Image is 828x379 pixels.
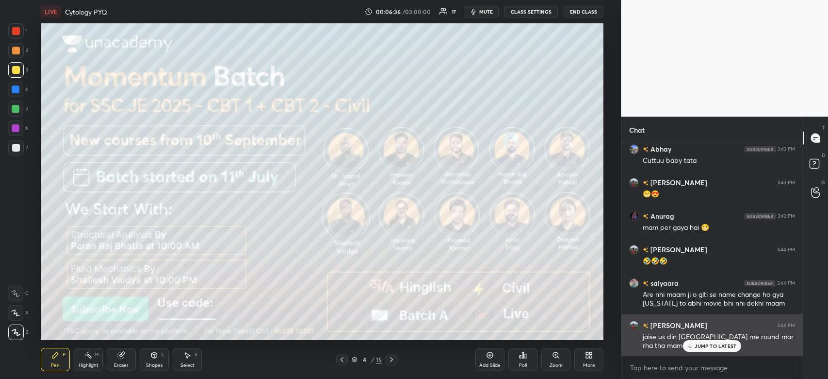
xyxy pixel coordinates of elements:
[649,144,671,154] h6: Abhay
[8,305,29,321] div: X
[65,7,107,17] h4: Cytology PYQ
[629,178,639,188] img: a11d30a8435e4efcb05811f3dcabac17.jpg
[777,323,795,328] div: 3:44 PM
[376,355,382,364] div: 15
[629,211,639,221] img: fc9e10489bff4e058060440591ca0fbc.jpg
[8,286,29,301] div: C
[643,180,649,186] img: no-rating-badge.077c3623.svg
[8,121,28,136] div: 6
[8,140,28,155] div: 7
[629,144,639,154] img: 0b40ea21a4d24dfd9eb5904d69a03930.jpg
[195,352,197,357] div: S
[464,6,499,17] button: mute
[629,278,639,288] img: 6d7800d0444a4b94a59275cba0dd1fea.jpg
[643,214,649,219] img: no-rating-badge.077c3623.svg
[629,321,639,330] img: a11d30a8435e4efcb05811f3dcabac17.jpg
[649,320,707,330] h6: [PERSON_NAME]
[777,280,795,286] div: 3:44 PM
[564,6,603,17] button: End Class
[649,244,707,255] h6: [PERSON_NAME]
[479,8,493,15] span: mute
[777,247,795,253] div: 3:44 PM
[744,280,775,286] img: 4P8fHbbgJtejmAAAAAElFTkSuQmCC
[51,363,60,368] div: Pen
[146,363,162,368] div: Shapes
[504,6,558,17] button: CLASS SETTINGS
[643,247,649,253] img: no-rating-badge.077c3623.svg
[519,363,527,368] div: Poll
[162,352,164,357] div: L
[822,124,825,132] p: T
[643,223,795,233] div: mam per gaya hai 😬
[8,101,28,117] div: 5
[8,23,28,39] div: 1
[95,352,98,357] div: H
[643,290,795,309] div: Are nhi maam ji o glti se name change ho gya [US_STATE] to abhi movie bhi nhi dekhi maam
[778,180,795,186] div: 3:43 PM
[821,179,825,186] p: G
[41,6,61,17] div: LIVE
[643,332,795,351] div: jaise us din [GEOGRAPHIC_DATA] me round mar rha tha mam🤣🤣
[114,363,129,368] div: Eraser
[643,189,795,199] div: 😁😍
[359,357,369,362] div: 4
[8,82,28,97] div: 4
[621,143,803,356] div: grid
[822,152,825,159] p: D
[745,213,776,219] img: 4P8fHbbgJtejmAAAAAElFTkSuQmCC
[479,363,501,368] div: Add Slide
[778,213,795,219] div: 3:43 PM
[778,146,795,152] div: 3:43 PM
[452,9,456,14] div: 17
[8,325,29,340] div: Z
[180,363,195,368] div: Select
[63,352,65,357] div: P
[583,363,595,368] div: More
[643,323,649,328] img: no-rating-badge.077c3623.svg
[643,147,649,152] img: no-rating-badge.077c3623.svg
[649,278,679,288] h6: saiyaara
[649,211,674,221] h6: Anurag
[79,363,98,368] div: Highlight
[643,257,795,266] div: 🤣🤣🤣
[695,343,736,349] p: JUMP TO LATEST
[629,245,639,255] img: a11d30a8435e4efcb05811f3dcabac17.jpg
[8,62,28,78] div: 3
[745,146,776,152] img: 4P8fHbbgJtejmAAAAAElFTkSuQmCC
[371,357,374,362] div: /
[621,117,652,143] p: Chat
[649,177,707,188] h6: [PERSON_NAME]
[643,281,649,286] img: no-rating-badge.077c3623.svg
[8,43,28,58] div: 2
[643,156,795,166] div: Cuttuu baby tata
[550,363,563,368] div: Zoom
